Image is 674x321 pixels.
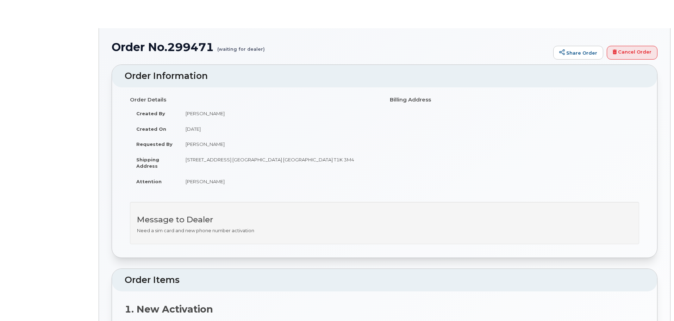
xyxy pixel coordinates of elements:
[125,71,644,81] h2: Order Information
[179,152,379,174] td: [STREET_ADDRESS] [GEOGRAPHIC_DATA] [GEOGRAPHIC_DATA] T1K 3M4
[607,46,657,60] a: Cancel Order
[179,121,379,137] td: [DATE]
[136,126,166,132] strong: Created On
[130,97,379,103] h4: Order Details
[137,227,632,234] p: Need a sim card and new phone number activation
[136,157,159,169] strong: Shipping Address
[553,46,603,60] a: Share Order
[179,174,379,189] td: [PERSON_NAME]
[179,106,379,121] td: [PERSON_NAME]
[136,111,165,116] strong: Created By
[179,136,379,152] td: [PERSON_NAME]
[125,275,644,285] h2: Order Items
[112,41,550,53] h1: Order No.299471
[136,141,173,147] strong: Requested By
[137,215,632,224] h3: Message to Dealer
[390,97,639,103] h4: Billing Address
[136,179,162,184] strong: Attention
[125,303,213,315] strong: 1. New Activation
[217,41,265,52] small: (waiting for dealer)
